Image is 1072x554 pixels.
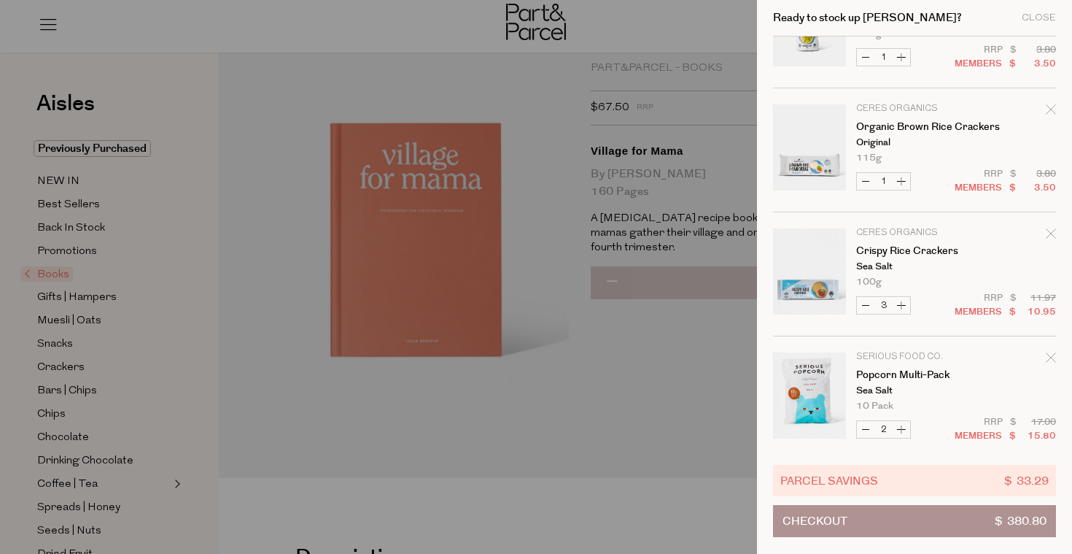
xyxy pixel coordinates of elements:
p: Serious Food Co. [856,353,969,361]
span: $ 33.29 [1004,472,1049,489]
input: QTY Organic Brown Rice Cakes [874,49,893,66]
h2: Ready to stock up [PERSON_NAME]? [773,12,962,23]
p: Ceres Organics [856,228,969,237]
div: Remove Crispy Rice Crackers [1046,226,1056,246]
span: $ 380.80 [995,506,1046,536]
input: QTY Organic Brown Rice Crackers [874,173,893,190]
p: Ceres Organics [856,104,969,113]
span: Parcel Savings [780,472,878,489]
div: Remove Organic Brown Rice Crackers [1046,102,1056,122]
div: Remove Popcorn Multi-Pack [1046,350,1056,370]
span: Checkout [782,506,847,536]
span: 110g [856,29,882,39]
div: Close [1022,13,1056,23]
span: 100g [856,277,882,287]
p: Sea Salt [856,386,969,396]
span: 10 Pack [856,401,893,411]
input: QTY Popcorn Multi-Pack [874,421,893,438]
p: Original [856,138,969,147]
a: Crispy Rice Crackers [856,246,969,256]
p: Sea Salt [856,262,969,272]
span: 115g [856,153,882,163]
input: QTY Crispy Rice Crackers [874,297,893,314]
a: Organic Brown Rice Crackers [856,122,969,132]
a: Popcorn Multi-Pack [856,370,969,380]
button: Checkout$ 380.80 [773,505,1056,537]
